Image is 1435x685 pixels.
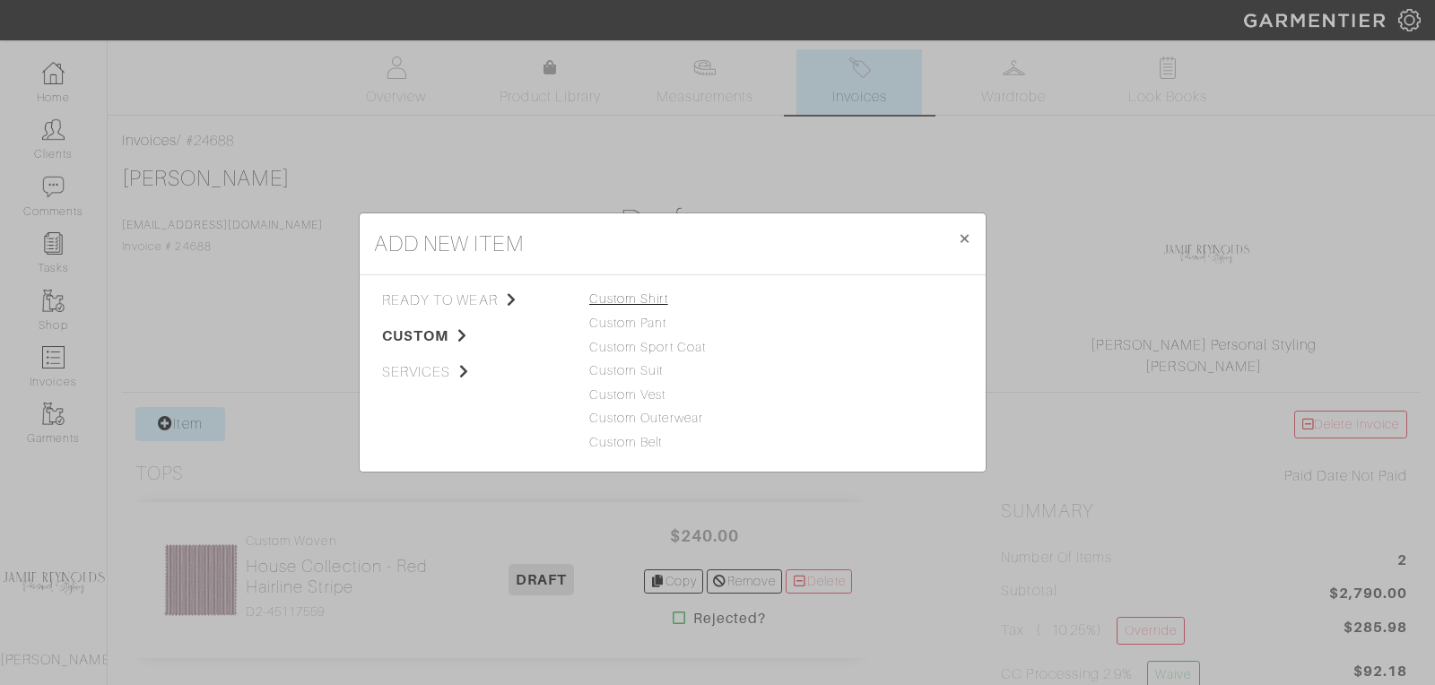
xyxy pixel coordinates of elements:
span: ready to wear [382,290,562,311]
a: Custom Vest [589,387,666,402]
h4: add new item [374,228,524,260]
a: Custom Suit [589,363,664,377]
a: Custom Shirt [589,291,668,306]
a: Custom Sport Coat [589,340,706,354]
a: Custom Belt [589,435,663,449]
a: Custom Pant [589,316,667,330]
a: Custom Outerwear [589,411,703,425]
span: × [958,226,971,250]
span: services [382,361,562,383]
span: custom [382,325,562,347]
